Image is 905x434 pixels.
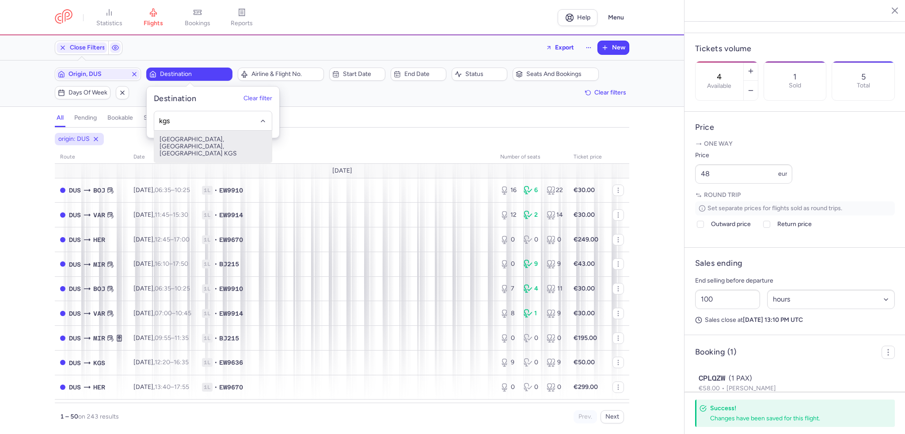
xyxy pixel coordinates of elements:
span: Düsseldorf International Airport, Düsseldorf, Germany [69,210,81,220]
strong: €195.00 [574,334,597,342]
div: 9 [547,260,563,268]
span: [GEOGRAPHIC_DATA], [GEOGRAPHIC_DATA], [GEOGRAPHIC_DATA] KGS [154,131,272,162]
span: – [155,359,189,366]
div: 0 [524,334,540,343]
th: Flight number [197,151,495,164]
input: ## [695,290,760,309]
p: Sold [789,82,801,89]
div: Changes have been saved for this flight. [710,414,875,423]
button: Clear filters [582,86,629,99]
span: BJ215 [219,334,239,343]
div: 4 [524,284,540,293]
time: 12:20 [155,359,170,366]
span: CLOSED [60,336,65,341]
p: Set separate prices for flights sold as round trips. [695,201,895,215]
span: • [214,260,217,268]
span: – [155,260,188,268]
time: 16:35 [174,359,189,366]
strong: €299.00 [574,383,598,391]
span: CLOSED [60,385,65,390]
div: 11 [547,284,563,293]
h4: Booking (1) [695,347,736,357]
span: CLOSED [60,237,65,242]
strong: €50.00 [574,359,595,366]
span: Close Filters [70,44,105,51]
p: 5 [861,72,866,81]
a: flights [131,8,175,27]
span: [DATE], [133,359,189,366]
div: 7 [500,284,517,293]
h4: Sales ending [695,258,742,268]
span: Start date [343,71,382,78]
span: eur [778,170,787,177]
div: 2 [524,211,540,219]
input: Return price [763,221,770,228]
span: [DATE], [133,260,188,268]
a: Help [558,9,597,26]
span: • [214,383,217,392]
span: origin: DUS [58,135,90,143]
span: – [155,186,190,194]
time: 17:00 [174,236,190,243]
time: 15:30 [173,211,188,219]
button: Origin, DUS [55,68,141,81]
span: [DATE], [133,334,189,342]
span: Düsseldorf International Airport, Düsseldorf, Germany [69,260,81,269]
span: [DATE], [133,211,188,219]
span: Destination [160,71,229,78]
span: on 243 results [78,413,119,420]
span: Seats and bookings [526,71,596,78]
button: Airline & Flight No. [238,68,324,81]
div: 9 [524,260,540,268]
span: – [155,285,190,292]
div: 8 [500,309,517,318]
span: bookings [185,19,210,27]
button: Close Filters [55,41,108,54]
button: Destination [146,68,232,81]
span: [DATE], [133,186,190,194]
button: Prev. [574,410,597,423]
button: Start date [329,68,385,81]
span: Düsseldorf International Airport, Düsseldorf, Germany [69,382,81,392]
p: 1 [793,72,796,81]
span: [DATE], [133,383,189,391]
div: 0 [547,334,563,343]
p: End selling before departure [695,275,895,286]
time: 16:10 [155,260,169,268]
input: Outward price [697,221,704,228]
h4: Tickets volume [695,44,895,54]
span: – [155,211,188,219]
h4: sold out [144,114,167,122]
div: 0 [524,383,540,392]
button: Export [540,41,580,55]
button: Days of week [55,86,110,99]
time: 09:55 [155,334,171,342]
span: Varna, Varna, Bulgaria [93,210,105,220]
span: Düsseldorf International Airport, Düsseldorf, Germany [69,185,81,195]
span: Days of week [68,89,107,96]
div: 14 [547,211,563,219]
span: 1L [202,211,213,219]
time: 10:45 [175,309,191,317]
span: Outward price [711,219,751,230]
strong: €30.00 [574,186,595,194]
div: 0 [524,235,540,244]
th: date [128,151,197,164]
span: 1L [202,235,213,244]
span: EW9914 [219,309,243,318]
a: CitizenPlane red outlined logo [55,9,72,26]
div: 22 [547,186,563,195]
span: Varna, Varna, Bulgaria [93,309,105,318]
strong: €43.00 [574,260,595,268]
span: Düsseldorf International Airport, Düsseldorf, Germany [69,235,81,245]
div: 6 [524,186,540,195]
span: CLOSED [60,188,65,193]
span: 1L [202,186,213,195]
span: Airline & Flight No. [251,71,321,78]
div: 0 [547,383,563,392]
span: EW9910 [219,186,243,195]
th: number of seats [495,151,568,164]
span: EW9670 [219,383,243,392]
th: route [55,151,128,164]
span: Habib Bourguiba, Monastir, Tunisia [93,260,105,269]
